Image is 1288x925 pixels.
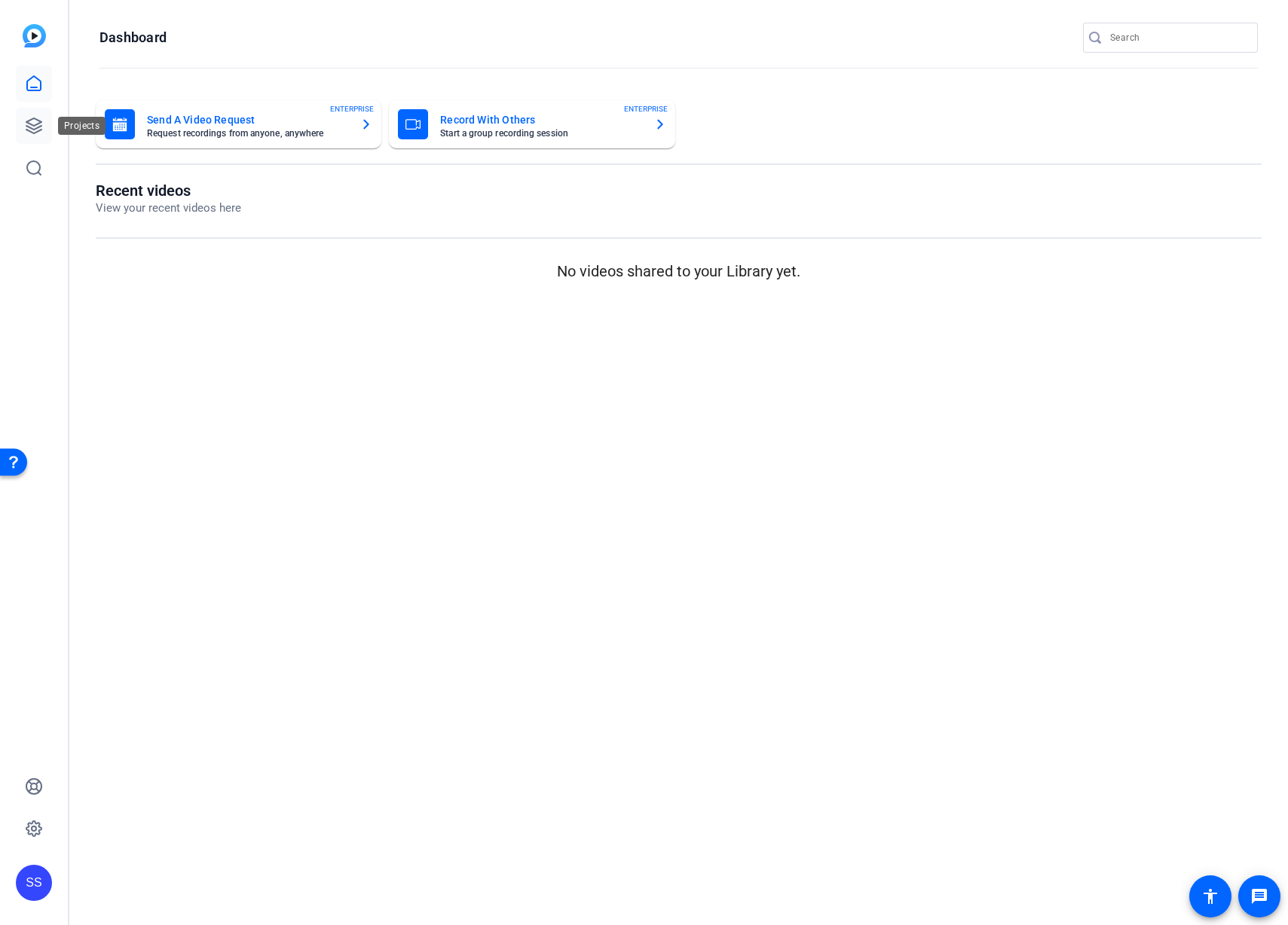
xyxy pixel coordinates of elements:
button: Send A Video RequestRequest recordings from anyone, anywhereENTERPRISE [96,100,381,148]
img: blue-gradient.svg [23,24,46,47]
span: ENTERPRISE [624,103,668,114]
mat-icon: accessibility [1201,887,1219,905]
p: No videos shared to your Library yet. [96,260,1262,282]
mat-card-title: Record With Others [440,111,641,129]
mat-icon: message [1250,887,1268,905]
p: View your recent videos here [96,200,241,217]
div: Projects [58,117,106,135]
mat-card-subtitle: Request recordings from anyone, anywhere [147,129,348,138]
span: ENTERPRISE [330,103,374,114]
button: Record With OthersStart a group recording sessionENTERPRISE [389,100,675,148]
input: Search [1110,29,1246,47]
mat-card-subtitle: Start a group recording session [440,129,641,138]
h1: Dashboard [99,29,167,47]
mat-card-title: Send A Video Request [147,111,348,129]
div: SS [16,865,52,901]
h1: Recent videos [96,182,241,200]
